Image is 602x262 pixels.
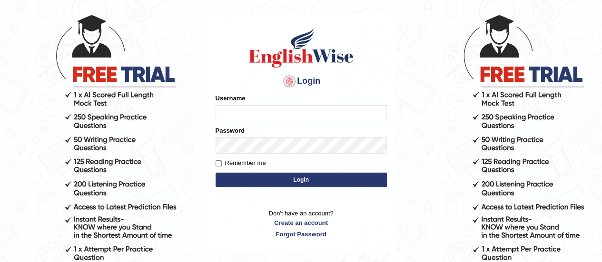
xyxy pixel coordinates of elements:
p: Don't have an account? [216,209,387,238]
a: Forgot Password [216,230,387,239]
img: Logo of English Wise sign in for intelligent practice with AI [247,26,355,69]
label: Username [216,94,246,103]
h4: Login [216,74,387,89]
button: Login [216,173,387,187]
input: Remember me [216,160,222,166]
label: Remember me [216,158,266,168]
a: Create an account [216,218,387,227]
label: Password [216,126,245,135]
